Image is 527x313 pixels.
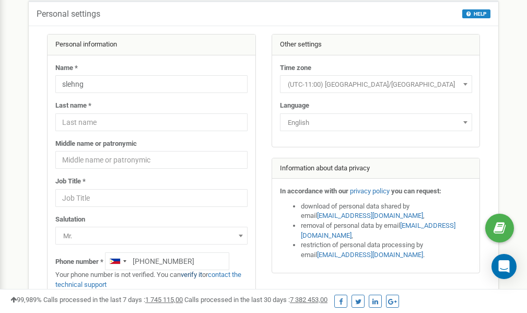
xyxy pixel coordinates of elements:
[55,215,85,225] label: Salutation
[55,75,248,93] input: Name
[55,101,91,111] label: Last name *
[280,187,348,195] strong: In accordance with our
[301,222,455,239] a: [EMAIL_ADDRESS][DOMAIN_NAME]
[55,270,248,289] p: Your phone number is not verified. You can or
[106,253,130,270] div: Telephone country code
[350,187,390,195] a: privacy policy
[462,9,490,18] button: HELP
[290,296,327,304] u: 7 382 453,00
[55,227,248,245] span: Mr.
[55,257,103,267] label: Phone number *
[284,77,469,92] span: (UTC-11:00) Pacific/Midway
[272,34,480,55] div: Other settings
[55,113,248,131] input: Last name
[391,187,441,195] strong: you can request:
[43,296,183,304] span: Calls processed in the last 7 days :
[55,139,137,149] label: Middle name or patronymic
[55,151,248,169] input: Middle name or patronymic
[284,115,469,130] span: English
[301,240,472,260] li: restriction of personal data processing by email .
[59,229,244,244] span: Mr.
[10,296,42,304] span: 99,989%
[301,202,472,221] li: download of personal data shared by email ,
[280,113,472,131] span: English
[55,271,241,288] a: contact the technical support
[272,158,480,179] div: Information about data privacy
[317,212,423,219] a: [EMAIL_ADDRESS][DOMAIN_NAME]
[280,63,311,73] label: Time zone
[280,75,472,93] span: (UTC-11:00) Pacific/Midway
[184,296,327,304] span: Calls processed in the last 30 days :
[37,9,100,19] h5: Personal settings
[55,177,86,187] label: Job Title *
[301,221,472,240] li: removal of personal data by email ,
[491,254,517,279] div: Open Intercom Messenger
[145,296,183,304] u: 1 745 115,00
[317,251,423,259] a: [EMAIL_ADDRESS][DOMAIN_NAME]
[280,101,309,111] label: Language
[105,252,229,270] input: +1-800-555-55-55
[48,34,255,55] div: Personal information
[55,63,78,73] label: Name *
[55,189,248,207] input: Job Title
[181,271,202,279] a: verify it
